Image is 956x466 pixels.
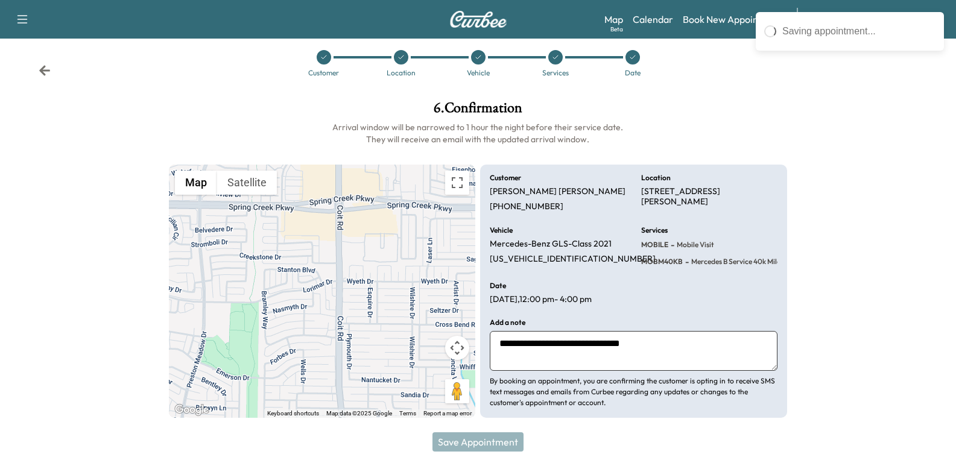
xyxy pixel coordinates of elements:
[490,376,777,408] p: By booking an appointment, you are confirming the customer is opting in to receive SMS text messa...
[308,69,339,77] div: Customer
[604,12,623,27] a: MapBeta
[449,11,507,28] img: Curbee Logo
[445,336,469,360] button: Map camera controls
[490,319,525,326] h6: Add a note
[641,186,777,207] p: [STREET_ADDRESS][PERSON_NAME]
[267,409,319,418] button: Keyboard shortcuts
[610,25,623,34] div: Beta
[668,239,674,251] span: -
[490,254,656,265] p: [US_VEHICLE_IDENTIFICATION_NUMBER]
[445,379,469,403] button: Drag Pegman onto the map to open Street View
[467,69,490,77] div: Vehicle
[689,257,783,266] span: Mercedes B Service 40k miles
[399,410,416,417] a: Terms (opens in new tab)
[175,171,217,195] button: Show street map
[782,24,935,39] div: Saving appointment...
[172,402,212,418] a: Open this area in Google Maps (opens a new window)
[445,171,469,195] button: Toggle fullscreen view
[625,69,641,77] div: Date
[683,12,785,27] a: Book New Appointment
[490,174,521,181] h6: Customer
[172,402,212,418] img: Google
[542,69,569,77] div: Services
[641,174,671,181] h6: Location
[641,257,683,266] span: MOBM40KB
[490,186,625,197] p: [PERSON_NAME] [PERSON_NAME]
[387,69,416,77] div: Location
[169,121,787,145] h6: Arrival window will be narrowed to 1 hour the night before their service date. They will receive ...
[490,239,612,250] p: Mercedes-Benz GLS-Class 2021
[39,65,51,77] div: Back
[633,12,673,27] a: Calendar
[490,294,592,305] p: [DATE] , 12:00 pm - 4:00 pm
[641,240,668,250] span: MOBILE
[641,227,668,234] h6: Services
[169,101,787,121] h1: 6 . Confirmation
[683,256,689,268] span: -
[217,171,277,195] button: Show satellite imagery
[326,410,392,417] span: Map data ©2025 Google
[490,201,563,212] p: [PHONE_NUMBER]
[490,227,513,234] h6: Vehicle
[674,240,714,250] span: Mobile Visit
[423,410,472,417] a: Report a map error
[490,282,506,289] h6: Date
